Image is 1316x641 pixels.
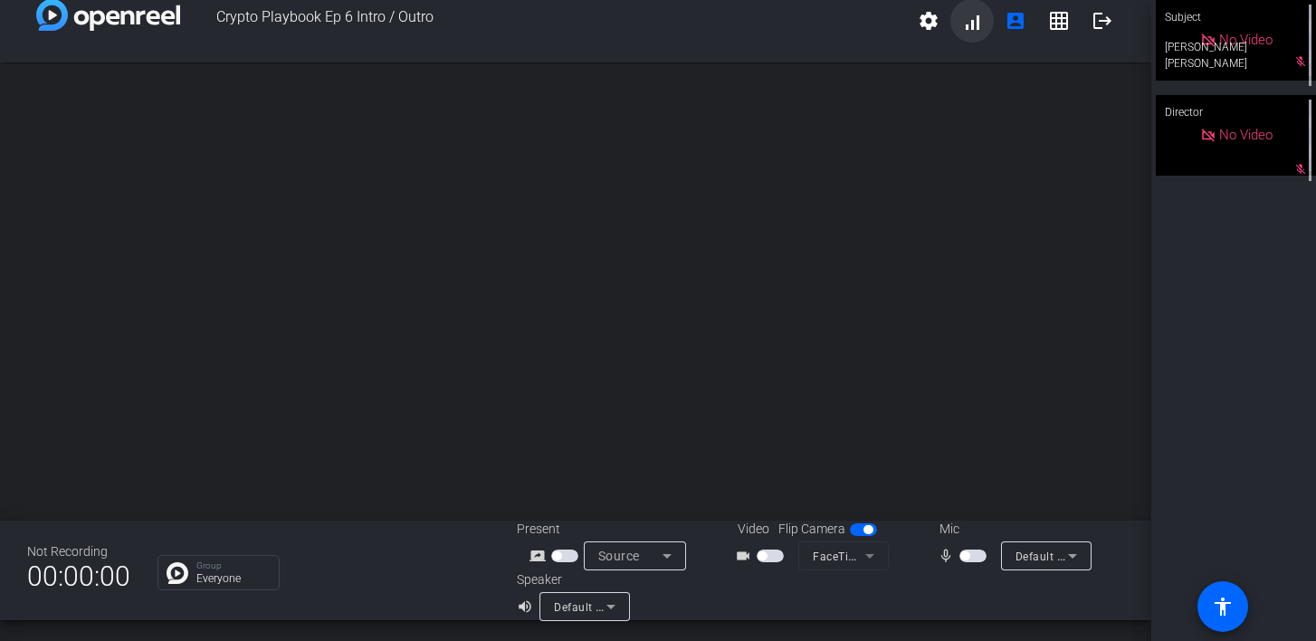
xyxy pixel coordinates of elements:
div: Present [517,520,698,539]
mat-icon: grid_on [1048,10,1070,32]
span: Default - MacBook Air Speakers (Built-in) [554,599,768,614]
mat-icon: settings [918,10,939,32]
span: Source [598,549,640,563]
p: Group [196,561,270,570]
p: Everyone [196,573,270,584]
mat-icon: volume_up [517,596,539,617]
span: Flip Camera [778,520,845,539]
span: No Video [1219,32,1273,48]
mat-icon: account_box [1005,10,1026,32]
div: Director [1156,95,1316,129]
span: Video [738,520,769,539]
mat-icon: accessibility [1212,596,1234,617]
span: 00:00:00 [27,554,130,598]
mat-icon: mic_none [938,545,959,567]
span: Default - MacBook Air Microphone (Built-in) [1016,549,1244,563]
mat-icon: videocam_outline [735,545,757,567]
div: Not Recording [27,542,130,561]
mat-icon: logout [1092,10,1113,32]
div: Mic [921,520,1102,539]
div: Speaker [517,570,625,589]
img: Chat Icon [167,562,188,584]
span: No Video [1219,127,1273,143]
mat-icon: screen_share_outline [529,545,551,567]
